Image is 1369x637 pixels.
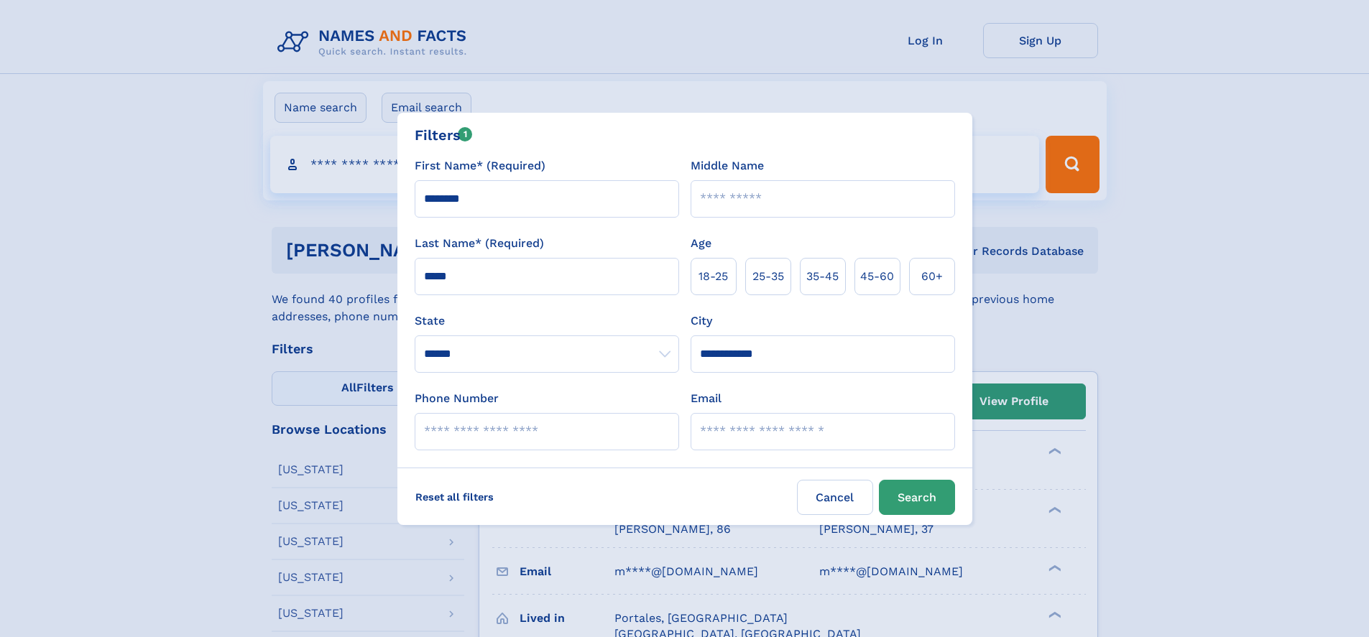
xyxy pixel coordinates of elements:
[415,312,679,330] label: State
[691,157,764,175] label: Middle Name
[879,480,955,515] button: Search
[415,390,499,407] label: Phone Number
[406,480,503,514] label: Reset all filters
[699,268,728,285] span: 18‑25
[415,235,544,252] label: Last Name* (Required)
[806,268,839,285] span: 35‑45
[797,480,873,515] label: Cancel
[691,390,722,407] label: Email
[691,235,711,252] label: Age
[921,268,943,285] span: 60+
[752,268,784,285] span: 25‑35
[691,312,712,330] label: City
[860,268,894,285] span: 45‑60
[415,157,545,175] label: First Name* (Required)
[415,124,473,146] div: Filters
